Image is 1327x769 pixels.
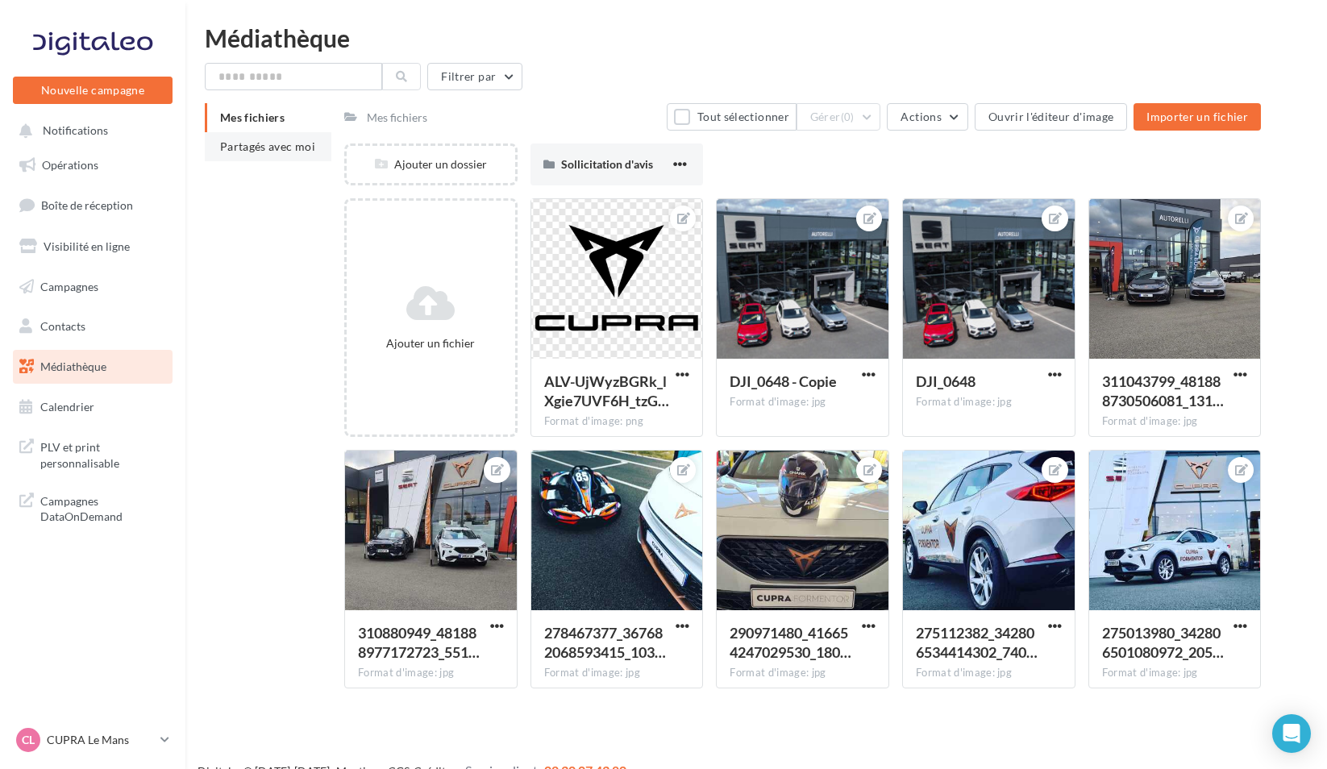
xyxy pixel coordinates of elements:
[10,430,176,477] a: PLV et print personnalisable
[358,666,504,680] div: Format d'image: jpg
[10,148,176,182] a: Opérations
[1102,414,1248,429] div: Format d'image: jpg
[10,390,176,424] a: Calendrier
[797,103,881,131] button: Gérer(0)
[47,732,154,748] p: CUPRA Le Mans
[544,666,690,680] div: Format d'image: jpg
[10,484,176,531] a: Campagnes DataOnDemand
[544,414,690,429] div: Format d'image: png
[916,666,1062,680] div: Format d'image: jpg
[43,124,108,138] span: Notifications
[1134,103,1261,131] button: Importer un fichier
[347,156,515,173] div: Ajouter un dossier
[10,188,176,222] a: Boîte de réception
[1102,666,1248,680] div: Format d'image: jpg
[10,350,176,384] a: Médiathèque
[220,110,285,124] span: Mes fichiers
[887,103,967,131] button: Actions
[1272,714,1311,753] div: Open Intercom Messenger
[41,198,133,212] span: Boîte de réception
[916,395,1062,409] div: Format d'image: jpg
[730,372,837,390] span: DJI_0648 - Copie
[13,725,173,755] a: CL CUPRA Le Mans
[40,436,166,471] span: PLV et print personnalisable
[901,110,941,123] span: Actions
[1102,624,1224,661] span: 275013980_342806501080972_2054853116570125776_n.jpg
[730,624,851,661] span: 290971480_416654247029530_180169985097617945_n.jpg
[40,279,98,293] span: Campagnes
[544,624,666,661] span: 278467377_367682068593415_1039607582913182664_n.jpg
[205,26,1308,50] div: Médiathèque
[544,372,669,409] span: ALV-UjWyzBGRk_lXgie7UVF6H_tzGOIBiHf1FjjgM1x98aYSJ3a2yUdL
[667,103,796,131] button: Tout sélectionner
[10,310,176,343] a: Contacts
[44,239,130,253] span: Visibilité en ligne
[10,270,176,304] a: Campagnes
[367,110,427,126] div: Mes fichiers
[1102,372,1224,409] span: 311043799_481888730506081_1315560524661221449_n.jpg
[40,360,106,373] span: Médiathèque
[220,139,315,153] span: Partagés avec moi
[916,624,1038,661] span: 275112382_342806534414302_7404333001271032621_n.jpg
[358,624,480,661] span: 310880949_481888977172723_5514634286450477580_n.jpg
[1146,110,1248,123] span: Importer un fichier
[40,490,166,525] span: Campagnes DataOnDemand
[730,666,876,680] div: Format d'image: jpg
[353,335,509,351] div: Ajouter un fichier
[40,319,85,333] span: Contacts
[40,400,94,414] span: Calendrier
[841,110,855,123] span: (0)
[13,77,173,104] button: Nouvelle campagne
[916,372,975,390] span: DJI_0648
[427,63,522,90] button: Filtrer par
[561,157,653,171] span: Sollicitation d'avis
[10,230,176,264] a: Visibilité en ligne
[42,158,98,172] span: Opérations
[975,103,1127,131] button: Ouvrir l'éditeur d'image
[22,732,35,748] span: CL
[730,395,876,409] div: Format d'image: jpg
